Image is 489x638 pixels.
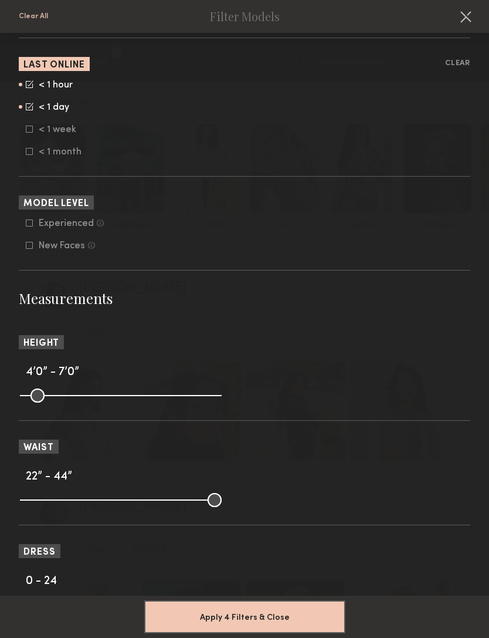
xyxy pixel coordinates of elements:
[23,444,54,453] span: Waist
[456,7,475,26] button: Cancel
[39,220,94,227] div: Experienced
[456,7,475,28] common-close-button: Cancel
[210,11,280,22] h2: Filter Models
[23,339,59,348] span: Height
[19,289,470,307] h3: Measurements
[39,242,85,249] div: New Faces
[445,57,470,70] button: Clear
[26,576,57,587] span: 0 - 24
[39,82,84,89] div: < 1 hour
[23,548,56,557] span: Dress
[23,200,89,208] span: Model Level
[39,104,84,111] div: < 1 day
[23,61,85,70] span: Last Online
[19,12,48,21] button: Clear All
[144,600,345,633] button: Apply 4 Filters & Close
[26,471,72,482] span: 22” - 44”
[39,148,84,156] div: < 1 month
[26,367,79,378] span: 4’0” - 7’0”
[39,126,84,133] div: < 1 week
